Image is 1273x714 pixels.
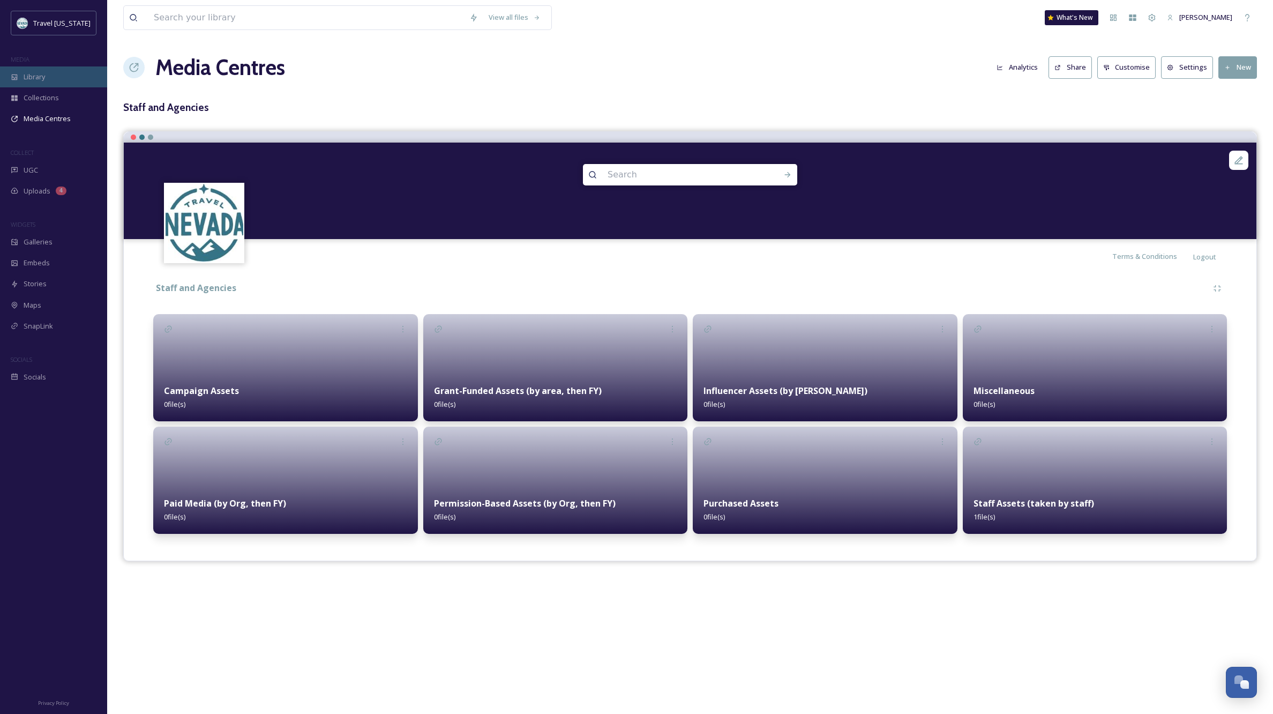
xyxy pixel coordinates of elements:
[166,184,243,262] img: download.jpeg
[703,399,725,409] span: 0 file(s)
[38,700,69,706] span: Privacy Policy
[974,497,1094,509] strong: Staff Assets (taken by staff)
[33,18,91,28] span: Travel [US_STATE]
[24,93,59,103] span: Collections
[24,372,46,382] span: Socials
[164,497,286,509] strong: Paid Media (by Org, then FY)
[24,258,50,268] span: Embeds
[703,385,867,397] strong: Influencer Assets (by [PERSON_NAME])
[164,512,185,522] span: 0 file(s)
[148,6,464,29] input: Search your library
[24,72,45,82] span: Library
[1161,56,1213,78] button: Settings
[974,385,1035,397] strong: Miscellaneous
[1179,12,1232,22] span: [PERSON_NAME]
[11,355,32,363] span: SOCIALS
[703,497,778,509] strong: Purchased Assets
[164,399,185,409] span: 0 file(s)
[1218,56,1257,78] button: New
[1162,7,1238,28] a: [PERSON_NAME]
[434,497,616,509] strong: Permission-Based Assets (by Org, then FY)
[991,57,1049,78] a: Analytics
[11,148,34,157] span: COLLECT
[11,220,35,228] span: WIDGETS
[164,385,239,397] strong: Campaign Assets
[24,165,38,175] span: UGC
[24,279,47,289] span: Stories
[1161,56,1218,78] a: Settings
[1097,56,1156,78] button: Customise
[156,282,236,294] strong: Staff and Agencies
[1049,56,1092,78] button: Share
[24,300,41,310] span: Maps
[1112,250,1193,263] a: Terms & Conditions
[703,512,725,522] span: 0 file(s)
[1226,667,1257,698] button: Open Chat
[434,512,455,522] span: 0 file(s)
[1193,252,1216,262] span: Logout
[991,57,1043,78] button: Analytics
[24,321,53,331] span: SnapLink
[602,163,749,187] input: Search
[1045,10,1098,25] a: What's New
[434,399,455,409] span: 0 file(s)
[24,114,71,124] span: Media Centres
[974,512,995,522] span: 1 file(s)
[1112,251,1177,261] span: Terms & Conditions
[24,186,50,196] span: Uploads
[56,187,66,195] div: 4
[11,55,29,63] span: MEDIA
[483,7,546,28] a: View all files
[434,385,602,397] strong: Grant-Funded Assets (by area, then FY)
[24,237,53,247] span: Galleries
[974,399,995,409] span: 0 file(s)
[1097,56,1162,78] a: Customise
[123,100,1257,115] h3: Staff and Agencies
[38,696,69,709] a: Privacy Policy
[155,51,285,84] a: Media Centres
[17,18,28,28] img: download.jpeg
